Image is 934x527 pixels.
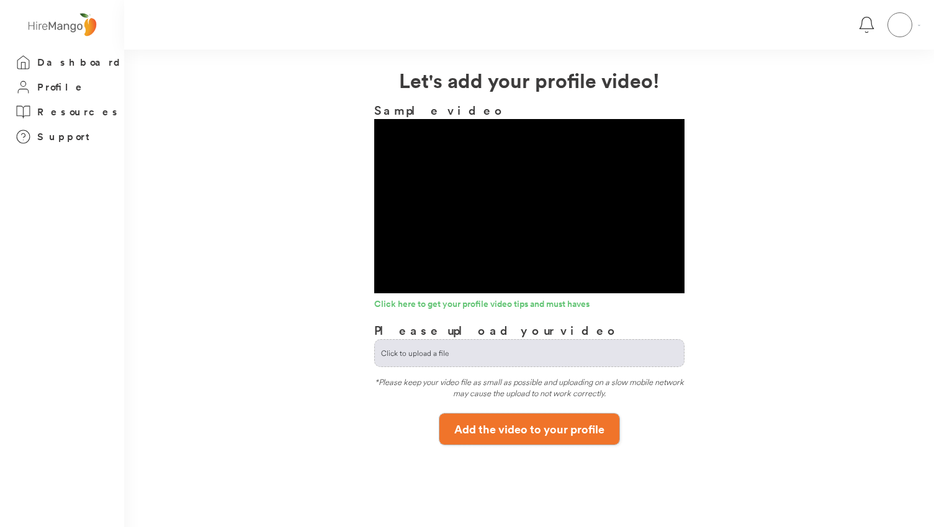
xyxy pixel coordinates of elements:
h3: Please upload your video [374,321,619,339]
h3: Support [37,129,96,144]
img: Vector [918,25,920,26]
img: logo%20-%20hiremango%20gray.png [24,11,100,40]
h3: Dashboard [37,55,124,70]
img: yH5BAEAAAAALAAAAAABAAEAAAIBRAA7 [888,13,912,37]
h3: Resources [37,104,121,120]
div: Video Player [374,119,685,293]
a: Click here to get your profile video tips and must haves [374,299,685,312]
h3: Profile [37,79,86,95]
h2: Let's add your profile video! [124,65,934,95]
button: Add the video to your profile [439,414,619,445]
h3: Sample video [374,101,685,119]
div: *Please keep your video file as small as possible and uploading on a slow mobile network may caus... [374,376,685,404]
